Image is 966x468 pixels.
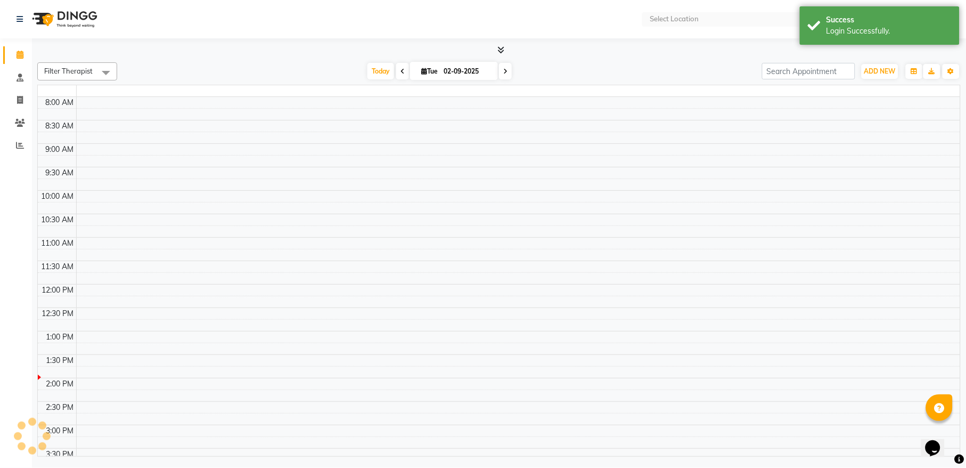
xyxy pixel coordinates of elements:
[39,191,76,202] div: 10:00 AM
[44,449,76,460] div: 3:30 PM
[862,64,898,79] button: ADD NEW
[44,425,76,437] div: 3:00 PM
[826,26,952,37] div: Login Successfully.
[44,167,76,179] div: 9:30 AM
[44,378,76,390] div: 2:00 PM
[864,67,896,75] span: ADD NEW
[39,261,76,272] div: 11:30 AM
[44,144,76,155] div: 9:00 AM
[40,285,76,296] div: 12:00 PM
[367,63,394,79] span: Today
[762,63,855,79] input: Search Appointment
[44,67,93,75] span: Filter Therapist
[44,402,76,413] div: 2:30 PM
[921,425,955,457] iframe: chat widget
[826,14,952,26] div: Success
[419,67,440,75] span: Tue
[39,238,76,249] div: 11:00 AM
[27,4,100,34] img: logo
[44,355,76,366] div: 1:30 PM
[44,332,76,343] div: 1:00 PM
[40,308,76,319] div: 12:30 PM
[440,63,494,79] input: 2025-09-02
[39,214,76,225] div: 10:30 AM
[650,14,699,25] div: Select Location
[44,97,76,108] div: 8:00 AM
[44,120,76,132] div: 8:30 AM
